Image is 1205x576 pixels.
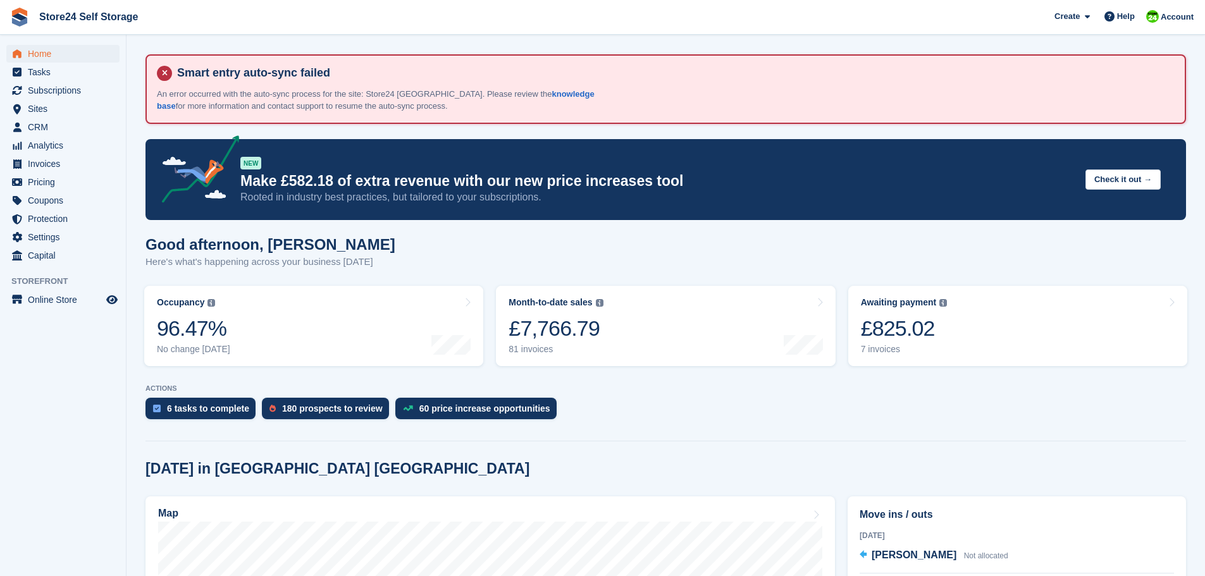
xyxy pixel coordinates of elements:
[1054,10,1080,23] span: Create
[207,299,215,307] img: icon-info-grey-7440780725fd019a000dd9b08b2336e03edf1995a4989e88bcd33f0948082b44.svg
[6,247,120,264] a: menu
[509,297,592,308] div: Month-to-date sales
[240,190,1075,204] p: Rooted in industry best practices, but tailored to your subscriptions.
[157,344,230,355] div: No change [DATE]
[872,549,956,560] span: [PERSON_NAME]
[151,135,240,207] img: price-adjustments-announcement-icon-8257ccfd72463d97f412b2fc003d46551f7dbcb40ab6d574587a9cd5c0d94...
[172,66,1175,80] h4: Smart entry auto-sync failed
[6,210,120,228] a: menu
[6,82,120,99] a: menu
[496,286,835,366] a: Month-to-date sales £7,766.79 81 invoices
[167,403,249,414] div: 6 tasks to complete
[6,192,120,209] a: menu
[1117,10,1135,23] span: Help
[1146,10,1159,23] img: Robert Sears
[28,155,104,173] span: Invoices
[1085,169,1161,190] button: Check it out →
[28,291,104,309] span: Online Store
[145,255,395,269] p: Here's what's happening across your business [DATE]
[28,63,104,81] span: Tasks
[509,316,603,341] div: £7,766.79
[6,45,120,63] a: menu
[6,63,120,81] a: menu
[861,297,937,308] div: Awaiting payment
[145,384,1186,393] p: ACTIONS
[848,286,1187,366] a: Awaiting payment £825.02 7 invoices
[1161,11,1194,23] span: Account
[28,137,104,154] span: Analytics
[419,403,550,414] div: 60 price increase opportunities
[145,398,262,426] a: 6 tasks to complete
[28,82,104,99] span: Subscriptions
[153,405,161,412] img: task-75834270c22a3079a89374b754ae025e5fb1db73e45f91037f5363f120a921f8.svg
[860,507,1174,522] h2: Move ins / outs
[6,173,120,191] a: menu
[269,405,276,412] img: prospect-51fa495bee0391a8d652442698ab0144808aea92771e9ea1ae160a38d050c398.svg
[860,548,1008,564] a: [PERSON_NAME] Not allocated
[10,8,29,27] img: stora-icon-8386f47178a22dfd0bd8f6a31ec36ba5ce8667c1dd55bd0f319d3a0aa187defe.svg
[28,100,104,118] span: Sites
[596,299,603,307] img: icon-info-grey-7440780725fd019a000dd9b08b2336e03edf1995a4989e88bcd33f0948082b44.svg
[939,299,947,307] img: icon-info-grey-7440780725fd019a000dd9b08b2336e03edf1995a4989e88bcd33f0948082b44.svg
[6,291,120,309] a: menu
[144,286,483,366] a: Occupancy 96.47% No change [DATE]
[28,247,104,264] span: Capital
[6,155,120,173] a: menu
[240,172,1075,190] p: Make £582.18 of extra revenue with our new price increases tool
[6,100,120,118] a: menu
[282,403,383,414] div: 180 prospects to review
[11,275,126,288] span: Storefront
[964,551,1008,560] span: Not allocated
[509,344,603,355] div: 81 invoices
[262,398,395,426] a: 180 prospects to review
[6,137,120,154] a: menu
[104,292,120,307] a: Preview store
[6,118,120,136] a: menu
[860,530,1174,541] div: [DATE]
[145,236,395,253] h1: Good afternoon, [PERSON_NAME]
[28,210,104,228] span: Protection
[403,405,413,411] img: price_increase_opportunities-93ffe204e8149a01c8c9dc8f82e8f89637d9d84a8eef4429ea346261dce0b2c0.svg
[28,45,104,63] span: Home
[157,316,230,341] div: 96.47%
[34,6,144,27] a: Store24 Self Storage
[145,460,529,477] h2: [DATE] in [GEOGRAPHIC_DATA] [GEOGRAPHIC_DATA]
[861,316,948,341] div: £825.02
[395,398,563,426] a: 60 price increase opportunities
[157,88,600,113] p: An error occurred with the auto-sync process for the site: Store24 [GEOGRAPHIC_DATA]. Please revi...
[861,344,948,355] div: 7 invoices
[158,508,178,519] h2: Map
[28,118,104,136] span: CRM
[157,297,204,308] div: Occupancy
[6,228,120,246] a: menu
[240,157,261,169] div: NEW
[28,192,104,209] span: Coupons
[28,228,104,246] span: Settings
[28,173,104,191] span: Pricing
